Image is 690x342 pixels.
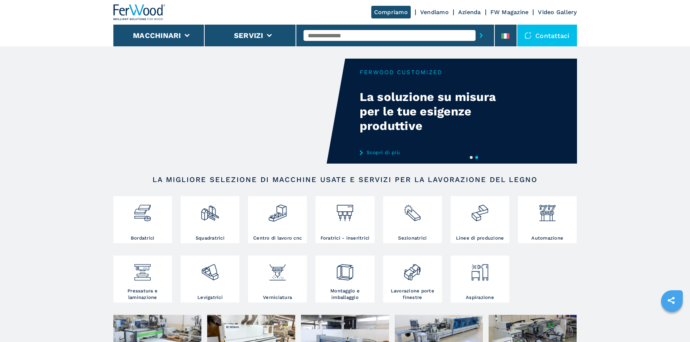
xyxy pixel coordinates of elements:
a: Lavorazione porte finestre [383,256,442,303]
a: Scopri di più [360,149,502,155]
a: Verniciatura [248,256,307,303]
h3: Lavorazione porte finestre [385,288,440,301]
video: Your browser does not support the video tag. [113,59,345,164]
img: Ferwood [113,4,166,20]
h3: Centro di lavoro cnc [253,235,302,241]
a: Azienda [458,9,481,16]
a: Aspirazione [451,256,509,303]
a: Pressatura e laminazione [113,256,172,303]
h3: Pressatura e laminazione [115,288,170,301]
a: Levigatrici [181,256,239,303]
a: FW Magazine [490,9,529,16]
img: Contattaci [524,32,532,39]
img: foratrici_inseritrici_2.png [335,198,355,223]
img: lavorazione_porte_finestre_2.png [403,257,422,282]
a: Centro di lavoro cnc [248,196,307,243]
h3: Levigatrici [197,294,223,301]
img: linee_di_produzione_2.png [470,198,489,223]
img: levigatrici_2.png [200,257,219,282]
img: automazione.png [538,198,557,223]
h2: LA MIGLIORE SELEZIONE DI MACCHINE USATE E SERVIZI PER LA LAVORAZIONE DEL LEGNO [137,175,554,184]
h3: Linee di produzione [456,235,504,241]
h3: Squadratrici [196,235,225,241]
a: Compriamo [371,6,411,18]
a: sharethis [662,291,680,309]
a: Vendiamo [420,9,449,16]
img: verniciatura_1.png [268,257,287,282]
a: Squadratrici [181,196,239,243]
img: centro_di_lavoro_cnc_2.png [268,198,287,223]
img: sezionatrici_2.png [403,198,422,223]
img: bordatrici_1.png [133,198,152,223]
a: Linee di produzione [451,196,509,243]
img: aspirazione_1.png [470,257,489,282]
img: pressa-strettoia.png [133,257,152,282]
h3: Bordatrici [131,235,155,241]
h3: Verniciatura [263,294,292,301]
h3: Sezionatrici [398,235,427,241]
button: 1 [470,156,473,159]
h3: Foratrici - inseritrici [321,235,370,241]
img: montaggio_imballaggio_2.png [335,257,355,282]
button: 2 [475,156,478,159]
button: submit-button [476,27,487,44]
a: Foratrici - inseritrici [315,196,374,243]
a: Automazione [518,196,577,243]
a: Video Gallery [538,9,577,16]
h3: Automazione [531,235,563,241]
a: Montaggio e imballaggio [315,256,374,303]
button: Macchinari [133,31,181,40]
a: Sezionatrici [383,196,442,243]
iframe: Chat [659,309,685,337]
img: squadratrici_2.png [200,198,219,223]
div: Contattaci [517,25,577,46]
a: Bordatrici [113,196,172,243]
h3: Montaggio e imballaggio [317,288,372,301]
h3: Aspirazione [466,294,494,301]
button: Servizi [234,31,263,40]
